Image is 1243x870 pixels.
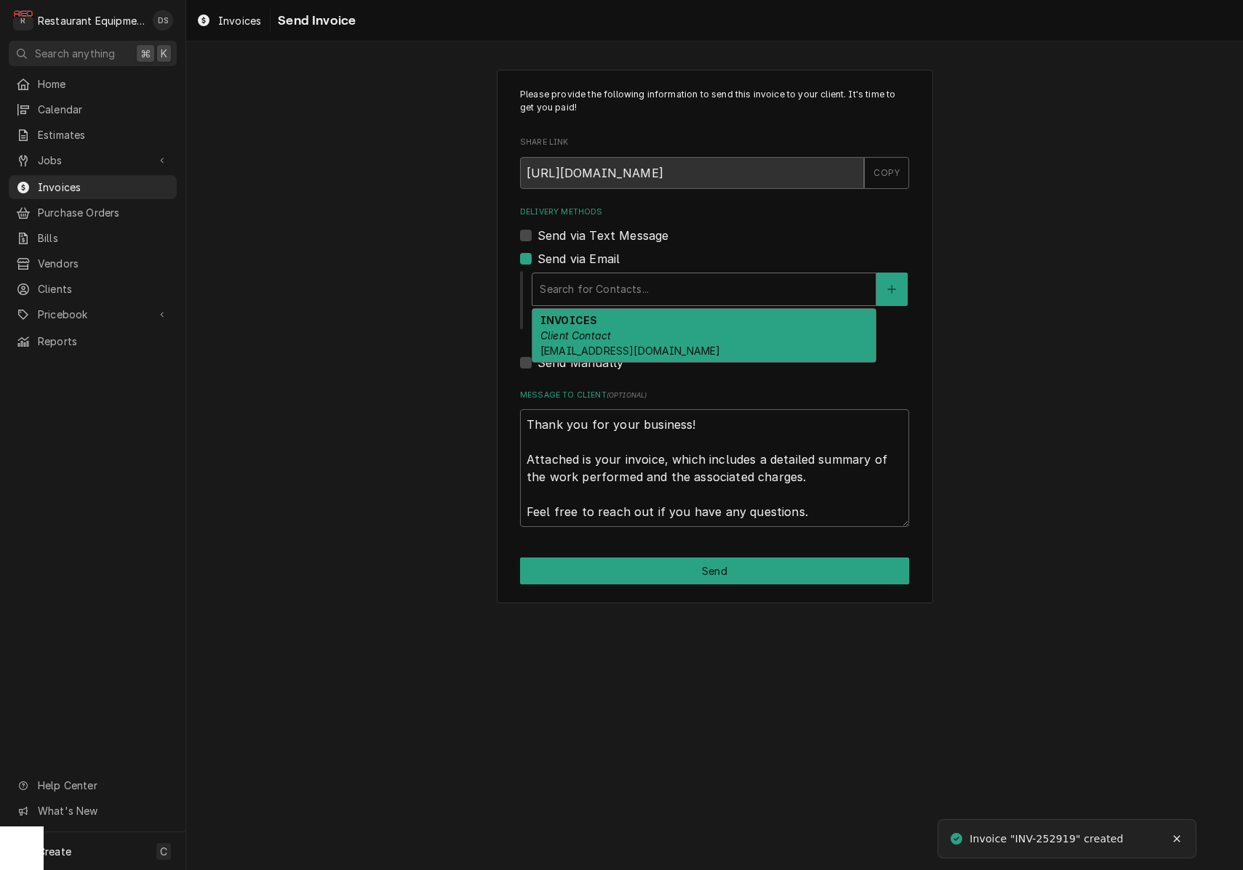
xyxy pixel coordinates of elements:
em: Client Contact [540,329,611,342]
button: Create New Contact [876,273,907,306]
a: Vendors [9,251,177,275]
span: Invoices [218,13,261,28]
a: Go to Pricebook [9,302,177,326]
label: Message to Client [520,390,909,401]
span: Send Invoice [273,11,356,31]
label: Share Link [520,137,909,148]
label: Send via Text Message [537,227,668,244]
strong: INVOICES [540,314,597,326]
label: Send via Email [537,250,620,267]
span: Clients [38,281,169,297]
span: Estimates [38,127,169,142]
a: Home [9,72,177,96]
span: Pricebook [38,307,148,322]
button: COPY [864,157,909,189]
textarea: Thank you for your business! Attached is your invoice, which includes a detailed summary of the w... [520,409,909,527]
span: What's New [38,803,168,818]
span: Reports [38,334,169,349]
span: [EMAIL_ADDRESS][DOMAIN_NAME] [540,345,720,357]
span: Jobs [38,153,148,168]
div: Restaurant Equipment Diagnostics [38,13,145,28]
span: Purchase Orders [38,205,169,220]
a: Go to Help Center [9,773,177,797]
a: Reports [9,329,177,353]
label: Send Manually [537,354,623,371]
span: Help Center [38,778,168,793]
div: Invoice Send Form [520,88,909,527]
div: Message to Client [520,390,909,527]
div: Restaurant Equipment Diagnostics's Avatar [13,10,33,31]
button: Send [520,557,909,584]
div: Button Group [520,557,909,584]
a: Estimates [9,123,177,147]
span: Vendors [38,256,169,271]
span: Invoices [38,180,169,195]
div: Invoice Send [497,70,933,603]
label: Delivery Methods [520,206,909,218]
button: Search anything⌘K [9,41,177,66]
a: Calendar [9,97,177,121]
div: DS [153,10,173,31]
a: Invoices [9,175,177,199]
span: Search anything [35,46,115,61]
a: Bills [9,226,177,250]
span: ( optional ) [607,391,647,399]
div: Button Group Row [520,557,909,584]
div: Share Link [520,137,909,188]
p: Please provide the following information to send this invoice to your client. It's time to get yo... [520,88,909,115]
svg: Create New Contact [887,284,896,294]
a: Clients [9,277,177,301]
div: Derek Stewart's Avatar [153,10,173,31]
a: Go to What's New [9,799,177,823]
span: Home [38,76,169,92]
a: Purchase Orders [9,201,177,225]
a: Go to Jobs [9,148,177,172]
span: Bills [38,230,169,246]
span: Calendar [38,102,169,117]
span: K [161,46,167,61]
div: Invoice "INV-252919" created [970,831,1125,847]
div: Delivery Methods [520,206,909,371]
span: Create [38,845,71,858]
span: ⌘ [140,46,151,61]
a: Invoices [191,9,267,33]
span: C [160,844,167,859]
div: R [13,10,33,31]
